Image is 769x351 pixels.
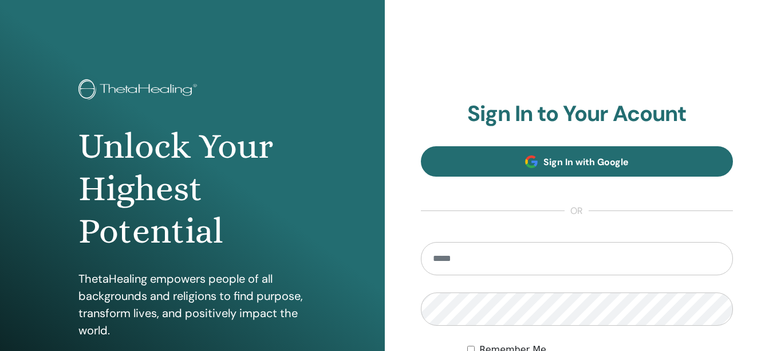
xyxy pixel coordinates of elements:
[421,101,733,127] h2: Sign In to Your Acount
[78,125,306,253] h1: Unlock Your Highest Potential
[421,146,733,177] a: Sign In with Google
[565,204,589,218] span: or
[543,156,629,168] span: Sign In with Google
[78,270,306,339] p: ThetaHealing empowers people of all backgrounds and religions to find purpose, transform lives, a...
